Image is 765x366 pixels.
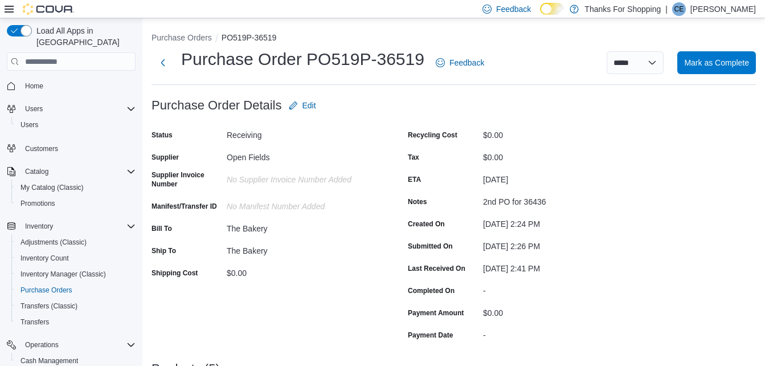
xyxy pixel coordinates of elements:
span: Mark as Complete [684,57,749,68]
span: Home [21,79,136,93]
div: $0.00 [227,264,379,278]
button: Catalog [2,164,140,180]
span: Customers [25,144,58,153]
span: Purchase Orders [21,286,72,295]
span: Inventory Count [16,251,136,265]
h1: Purchase Order PO519P-36519 [181,48,424,71]
a: Transfers [16,315,54,329]
div: Receiving [227,126,379,140]
span: Promotions [21,199,55,208]
div: Cliff Evans [672,2,686,16]
span: Load All Apps in [GEOGRAPHIC_DATA] [32,25,136,48]
input: Dark Mode [540,3,564,15]
div: [DATE] 2:26 PM [483,237,636,251]
button: Operations [2,337,140,353]
nav: An example of EuiBreadcrumbs [152,32,756,46]
h3: Purchase Order Details [152,99,282,112]
img: Cova [23,3,74,15]
button: Customers [2,140,140,156]
div: $0.00 [483,304,636,318]
div: $0.00 [483,148,636,162]
span: Transfers [21,318,49,327]
p: [PERSON_NAME] [690,2,756,16]
span: Cash Management [21,356,78,365]
button: Inventory [2,218,140,234]
a: Home [21,79,48,93]
button: Inventory Manager (Classic) [11,266,140,282]
label: Notes [408,197,427,206]
span: Feedback [496,3,531,15]
div: [DATE] 2:24 PM [483,215,636,229]
div: - [483,326,636,340]
div: The Bakery [227,219,379,233]
div: $0.00 [483,126,636,140]
span: Users [25,104,43,113]
span: Adjustments (Classic) [21,238,87,247]
button: Promotions [11,196,140,212]
div: [DATE] 2:41 PM [483,259,636,273]
span: My Catalog (Classic) [16,181,136,194]
span: Inventory [21,219,136,233]
p: | [665,2,668,16]
span: Transfers [16,315,136,329]
span: Feedback [449,57,484,68]
button: Users [21,102,47,116]
span: Inventory Manager (Classic) [21,270,106,279]
label: Supplier Invoice Number [152,170,222,189]
span: Operations [25,340,59,349]
a: Transfers (Classic) [16,299,82,313]
label: Manifest/Transfer ID [152,202,217,211]
a: Purchase Orders [16,283,77,297]
div: [DATE] [483,170,636,184]
div: No Manifest Number added [227,197,379,211]
button: Purchase Orders [11,282,140,298]
span: Adjustments (Classic) [16,235,136,249]
label: Bill To [152,224,172,233]
button: Users [2,101,140,117]
a: Adjustments (Classic) [16,235,91,249]
label: Last Received On [408,264,465,273]
span: Inventory Count [21,254,69,263]
button: Users [11,117,140,133]
label: Ship To [152,246,176,255]
span: Transfers (Classic) [16,299,136,313]
span: Transfers (Classic) [21,302,77,311]
button: Operations [21,338,63,352]
div: 2nd PO for 36436 [483,193,636,206]
span: Users [21,120,38,129]
span: Operations [21,338,136,352]
span: Catalog [21,165,136,178]
button: Edit [284,94,321,117]
button: Transfers (Classic) [11,298,140,314]
button: Catalog [21,165,53,178]
span: Edit [302,100,316,111]
label: Submitted On [408,242,453,251]
div: No Supplier Invoice Number added [227,170,379,184]
a: Promotions [16,197,60,210]
button: Home [2,78,140,94]
span: Inventory Manager (Classic) [16,267,136,281]
label: ETA [408,175,421,184]
label: Created On [408,219,445,229]
button: Mark as Complete [677,51,756,74]
a: My Catalog (Classic) [16,181,88,194]
button: PO519P-36519 [222,33,277,42]
span: Purchase Orders [16,283,136,297]
span: Customers [21,141,136,155]
a: Inventory Manager (Classic) [16,267,111,281]
a: Users [16,118,43,132]
a: Feedback [431,51,489,74]
span: Users [16,118,136,132]
span: Home [25,82,43,91]
p: Thanks For Shopping [584,2,661,16]
label: Payment Amount [408,308,464,318]
a: Customers [21,142,63,156]
label: Supplier [152,153,179,162]
span: Inventory [25,222,53,231]
button: Next [152,51,174,74]
span: Users [21,102,136,116]
button: My Catalog (Classic) [11,180,140,196]
button: Transfers [11,314,140,330]
button: Purchase Orders [152,33,212,42]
